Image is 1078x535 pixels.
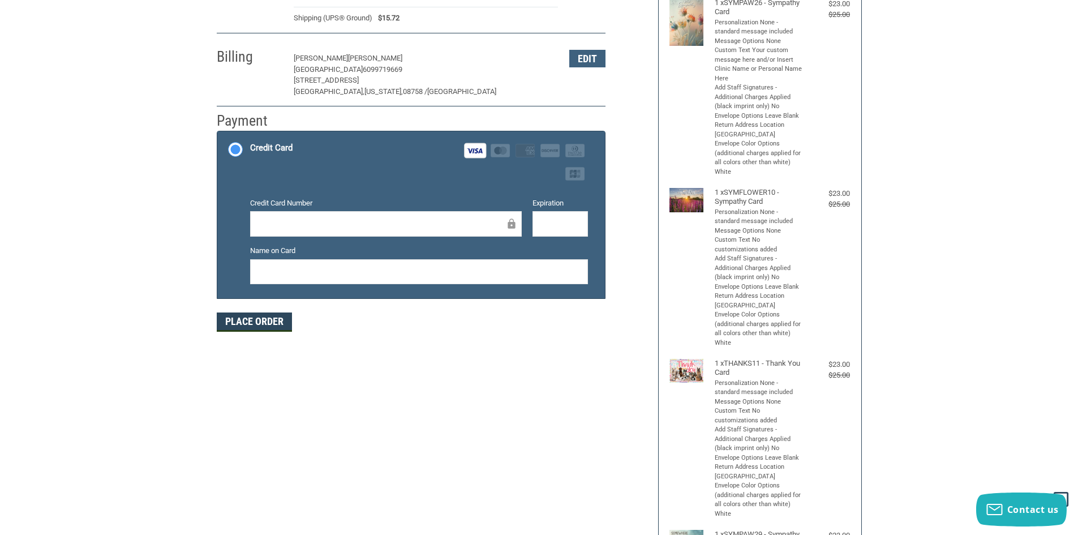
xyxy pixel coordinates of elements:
[976,493,1067,527] button: Contact us
[715,37,802,46] li: Message Options None
[348,54,402,62] span: [PERSON_NAME]
[217,112,283,130] h2: Payment
[372,12,400,24] span: $15.72
[217,48,283,66] h2: Billing
[715,188,802,207] h4: 1 x SYMFLOWER10 - Sympathy Card
[403,87,427,96] span: 08758 /
[715,359,802,378] h4: 1 x THANKS11 - Thank You Card
[715,425,802,453] li: Add Staff Signatures - Additional Charges Applied (black imprint only) No
[715,453,802,463] li: Envelope Options Leave Blank
[532,198,588,209] label: Expiration
[715,283,802,292] li: Envelope Options Leave Blank
[250,139,293,157] div: Credit Card
[715,406,802,425] li: Custom Text No customizations added
[217,313,292,332] button: Place Order
[427,87,496,96] span: [GEOGRAPHIC_DATA]
[715,18,802,37] li: Personalization None - standard message included
[805,359,850,370] div: $23.00
[715,310,802,348] li: Envelope Color Options (additional charges applied for all colors other than white) White
[715,121,802,139] li: Return Address Location [GEOGRAPHIC_DATA]
[715,226,802,236] li: Message Options None
[805,9,850,20] div: $25.00
[715,112,802,121] li: Envelope Options Leave Blank
[569,50,605,67] button: Edit
[715,463,802,481] li: Return Address Location [GEOGRAPHIC_DATA]
[294,87,364,96] span: [GEOGRAPHIC_DATA],
[715,379,802,397] li: Personalization None - standard message included
[715,397,802,407] li: Message Options None
[715,236,802,254] li: Custom Text No customizations added
[250,245,588,256] label: Name on Card
[715,481,802,519] li: Envelope Color Options (additional charges applied for all colors other than white) White
[805,199,850,210] div: $25.00
[715,46,802,83] li: Custom Text Your custom message here and/or Insert Clinic Name or Personal Name Here
[715,208,802,226] li: Personalization None - standard message included
[1007,503,1059,516] span: Contact us
[715,292,802,310] li: Return Address Location [GEOGRAPHIC_DATA]
[715,139,802,177] li: Envelope Color Options (additional charges applied for all colors other than white) White
[364,87,403,96] span: [US_STATE],
[294,54,348,62] span: [PERSON_NAME]
[805,188,850,199] div: $23.00
[805,370,850,381] div: $25.00
[294,76,359,84] span: [STREET_ADDRESS]
[363,65,402,74] span: 6099719669
[715,254,802,283] li: Add Staff Signatures - Additional Charges Applied (black imprint only) No
[250,198,522,209] label: Credit Card Number
[294,65,363,74] span: [GEOGRAPHIC_DATA]
[294,12,372,24] span: Shipping (UPS® Ground)
[715,83,802,112] li: Add Staff Signatures - Additional Charges Applied (black imprint only) No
